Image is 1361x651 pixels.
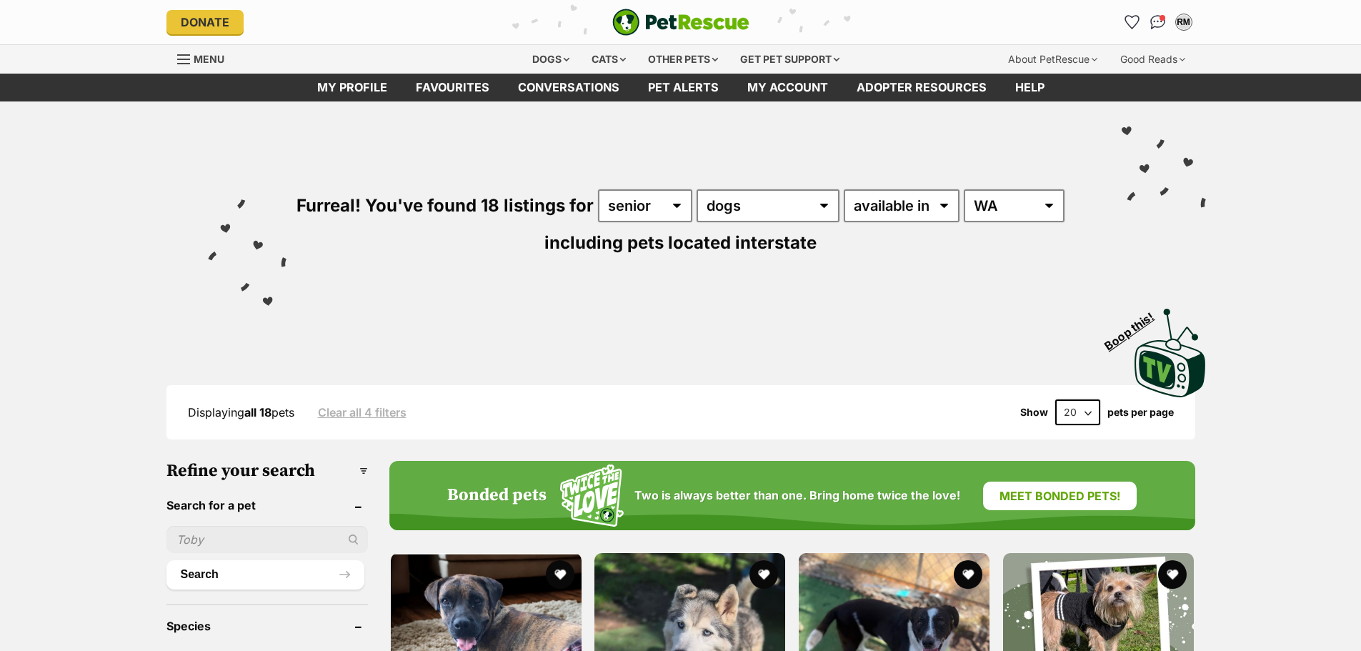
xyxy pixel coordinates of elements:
a: Favourites [1121,11,1144,34]
button: favourite [749,560,778,589]
a: Donate [166,10,244,34]
a: Meet bonded pets! [983,482,1137,510]
a: PetRescue [612,9,749,36]
span: Two is always better than one. Bring home twice the love! [634,489,960,502]
button: favourite [1158,560,1187,589]
button: favourite [545,560,574,589]
a: Conversations [1147,11,1170,34]
div: Good Reads [1110,45,1195,74]
span: including pets located interstate [544,232,817,253]
ul: Account quick links [1121,11,1195,34]
a: Boop this! [1135,296,1206,400]
button: Search [166,560,364,589]
header: Search for a pet [166,499,368,512]
h3: Refine your search [166,461,368,481]
a: Pet alerts [634,74,733,101]
a: Help [1001,74,1059,101]
span: Menu [194,53,224,65]
div: Cats [582,45,636,74]
div: Dogs [522,45,579,74]
button: My account [1172,11,1195,34]
h4: Bonded pets [447,486,547,506]
a: Clear all 4 filters [318,406,407,419]
a: My account [733,74,842,101]
span: Furreal! You've found 18 listings for [296,195,594,216]
div: Get pet support [730,45,849,74]
div: Other pets [638,45,728,74]
label: pets per page [1107,407,1174,418]
input: Toby [166,526,368,553]
img: PetRescue TV logo [1135,309,1206,397]
img: chat-41dd97257d64d25036548639549fe6c8038ab92f7586957e7f3b1b290dea8141.svg [1150,15,1165,29]
img: logo-e224e6f780fb5917bec1dbf3a21bbac754714ae5b6737aabdf751b685950b380.svg [612,9,749,36]
span: Displaying pets [188,405,294,419]
button: favourite [954,560,982,589]
a: Adopter resources [842,74,1001,101]
a: Menu [177,45,234,71]
img: Squiggle [560,464,624,527]
a: conversations [504,74,634,101]
strong: all 18 [244,405,271,419]
span: Show [1020,407,1048,418]
a: My profile [303,74,402,101]
div: RM [1177,15,1191,29]
header: Species [166,620,368,632]
a: Favourites [402,74,504,101]
span: Boop this! [1102,301,1167,352]
div: About PetRescue [998,45,1107,74]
